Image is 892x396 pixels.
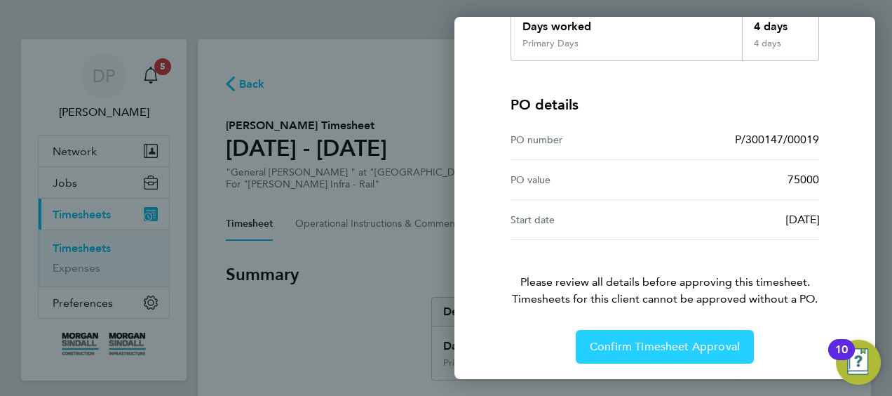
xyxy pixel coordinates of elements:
div: 4 days [742,38,819,60]
div: 10 [835,350,848,368]
h4: PO details [511,95,579,114]
div: Start date [511,211,665,228]
div: PO number [511,131,665,148]
button: Open Resource Center, 10 new notifications [836,340,881,385]
div: PO value [511,171,665,188]
p: Please review all details before approving this timesheet. [494,240,836,308]
span: Confirm Timesheet Approval [590,340,740,354]
div: 4 days [742,7,819,38]
span: P/300147/00019 [735,133,819,146]
span: Timesheets for this client cannot be approved without a PO. [494,291,836,308]
button: Confirm Timesheet Approval [576,330,754,364]
div: 75000 [665,171,819,188]
div: Days worked [511,7,742,38]
div: Primary Days [522,38,579,49]
div: [DATE] [665,211,819,228]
